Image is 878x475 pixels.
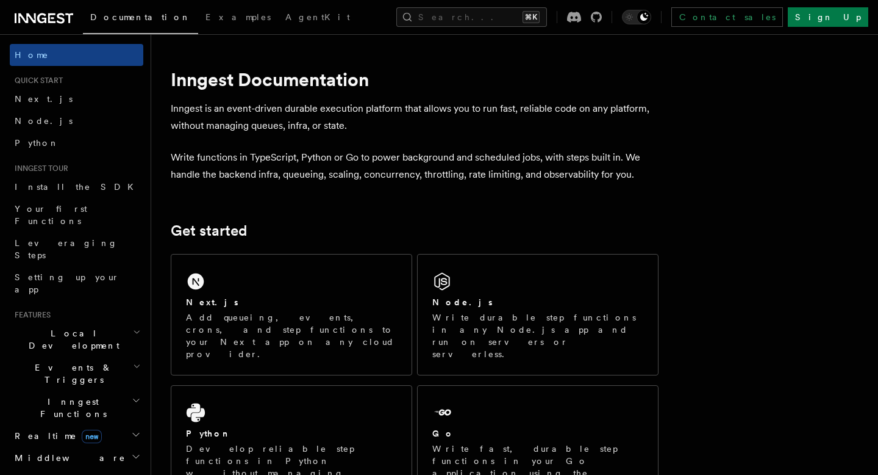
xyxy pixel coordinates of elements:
kbd: ⌘K [523,11,540,23]
a: Next.jsAdd queueing, events, crons, and step functions to your Next app on any cloud provider. [171,254,412,375]
button: Events & Triggers [10,357,143,391]
a: Install the SDK [10,176,143,198]
button: Realtimenew [10,425,143,447]
a: Your first Functions [10,198,143,232]
span: Inngest Functions [10,396,132,420]
a: Examples [198,4,278,33]
p: Inngest is an event-driven durable execution platform that allows you to run fast, reliable code ... [171,100,659,134]
button: Inngest Functions [10,391,143,425]
span: Local Development [10,327,133,352]
button: Local Development [10,322,143,357]
a: Next.js [10,88,143,110]
span: Node.js [15,116,73,126]
h2: Go [432,427,454,440]
span: Realtime [10,430,102,442]
p: Add queueing, events, crons, and step functions to your Next app on any cloud provider. [186,311,397,360]
span: Examples [205,12,271,22]
a: Node.js [10,110,143,132]
a: Get started [171,222,247,239]
button: Middleware [10,447,143,469]
a: Leveraging Steps [10,232,143,266]
h1: Inngest Documentation [171,68,659,90]
span: Python [15,138,59,148]
span: AgentKit [285,12,350,22]
a: Documentation [83,4,198,34]
a: Setting up your app [10,266,143,300]
span: Home [15,49,49,61]
span: Middleware [10,452,126,464]
span: Setting up your app [15,272,120,294]
a: AgentKit [278,4,357,33]
button: Search...⌘K [396,7,547,27]
a: Contact sales [671,7,783,27]
span: Next.js [15,94,73,104]
span: Documentation [90,12,191,22]
span: Your first Functions [15,204,87,226]
span: Events & Triggers [10,361,133,386]
p: Write durable step functions in any Node.js app and run on servers or serverless. [432,311,643,360]
span: Leveraging Steps [15,238,118,260]
a: Sign Up [788,7,868,27]
a: Home [10,44,143,66]
a: Python [10,132,143,154]
a: Node.jsWrite durable step functions in any Node.js app and run on servers or serverless. [417,254,659,375]
span: Quick start [10,76,63,85]
span: Features [10,310,51,320]
p: Write functions in TypeScript, Python or Go to power background and scheduled jobs, with steps bu... [171,149,659,183]
h2: Node.js [432,296,493,308]
span: new [82,430,102,443]
button: Toggle dark mode [622,10,651,24]
h2: Next.js [186,296,238,308]
h2: Python [186,427,231,440]
span: Install the SDK [15,182,141,192]
span: Inngest tour [10,164,68,173]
